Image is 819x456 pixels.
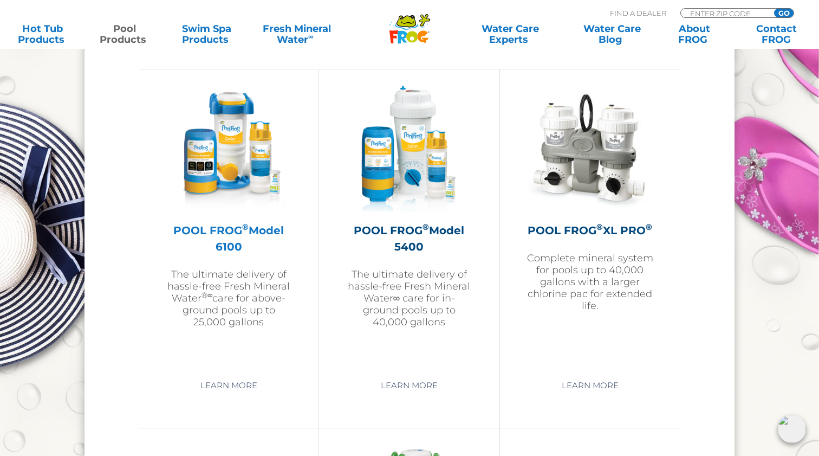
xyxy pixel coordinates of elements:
[744,23,808,45] a: ContactFROG
[346,222,472,255] h2: POOL FROG Model 5400
[346,86,472,211] img: pool-frog-5400-featured-img-v2-300x300.png
[346,268,472,328] p: The ultimate delivery of hassle-free Fresh Mineral Water∞ care for in-ground pools up to 40,000 g...
[422,222,429,232] sup: ®
[596,222,603,232] sup: ®
[646,222,652,232] sup: ®
[527,86,653,368] a: POOL FROG®XL PRO®Complete mineral system for pools up to 40,000 gallons with a larger chlorine pa...
[549,376,631,395] a: Learn More
[308,32,314,41] sup: ∞
[774,9,794,17] input: GO
[580,23,644,45] a: Water CareBlog
[346,86,472,368] a: POOL FROG®Model 5400The ultimate delivery of hassle-free Fresh Mineral Water∞ care for in-ground ...
[166,86,291,211] img: pool-frog-6100-featured-img-v3-300x300.png
[188,376,270,395] a: Learn More
[527,222,653,239] h2: POOL FROG XL PRO
[242,222,249,232] sup: ®
[166,268,291,328] p: The ultimate delivery of hassle-free Fresh Mineral Water care for above-ground pools up to 25,000...
[93,23,157,45] a: PoolProducts
[368,376,450,395] a: Learn More
[166,86,291,368] a: POOL FROG®Model 6100The ultimate delivery of hassle-free Fresh Mineral Water®∞care for above-grou...
[527,252,653,312] p: Complete mineral system for pools up to 40,000 gallons with a larger chlorine pac for extended life.
[257,23,336,45] a: Fresh MineralWater∞
[175,23,239,45] a: Swim SpaProducts
[689,9,762,18] input: Zip Code Form
[527,86,653,211] img: XL-PRO-v2-300x300.jpg
[662,23,726,45] a: AboutFROG
[778,415,806,443] img: openIcon
[166,222,291,255] h2: POOL FROG Model 6100
[201,291,213,299] sup: ®∞
[610,8,666,18] p: Find A Dealer
[458,23,562,45] a: Water CareExperts
[11,23,75,45] a: Hot TubProducts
